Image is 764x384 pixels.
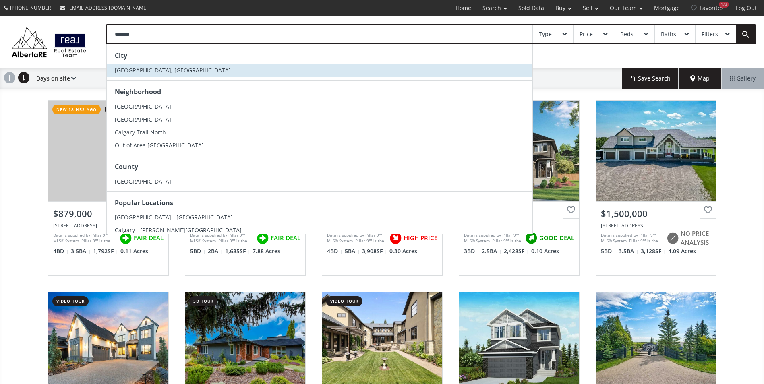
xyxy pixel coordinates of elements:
span: 4 BD [53,247,69,255]
div: 19 Silhouette Way, Rural Rocky View County, AB t1x0g9 [601,222,711,229]
span: [GEOGRAPHIC_DATA] [115,178,171,185]
img: Logo [8,25,90,59]
img: rating icon [118,230,134,246]
div: Price [580,31,593,37]
span: 5 BD [190,247,206,255]
span: 0.10 Acres [531,247,559,255]
strong: County [115,162,138,171]
div: 1002 Harmony Parade, Rural Rocky View County, AB T3Z 0H1 [53,222,164,229]
div: Filters [702,31,718,37]
span: [GEOGRAPHIC_DATA] [115,116,171,123]
span: Gallery [730,74,756,83]
span: 5 BD [601,247,617,255]
img: rating icon [523,230,539,246]
button: Save Search [622,68,679,89]
span: 2.5 BA [482,247,502,255]
span: GOOD DEAL [539,234,574,242]
span: [PHONE_NUMBER] [10,4,52,11]
span: HIGH PRICE [404,234,437,242]
span: 3.5 BA [619,247,639,255]
span: 4.09 Acres [668,247,696,255]
div: Gallery [721,68,764,89]
div: Data is supplied by Pillar 9™ MLS® System. Pillar 9™ is the owner of the copyright in its MLS® Sy... [190,232,253,244]
strong: Popular Locations [115,198,173,207]
span: 3,128 SF [641,247,666,255]
span: 5 BA [345,247,360,255]
div: [GEOGRAPHIC_DATA], Ab [106,48,180,60]
span: Calgary - [PERSON_NAME][GEOGRAPHIC_DATA] [115,226,242,234]
div: Days on site [32,68,76,89]
div: 173 [719,2,729,8]
span: 1,685 SF [225,247,251,255]
a: [EMAIL_ADDRESS][DOMAIN_NAME] [56,0,152,15]
a: new 18 hrs ago3d tour$879,000[STREET_ADDRESS]Data is supplied by Pillar 9™ MLS® System. Pillar 9™... [40,92,177,284]
div: Type [539,31,552,37]
span: 0.11 Acres [120,247,148,255]
span: 7.88 Acres [253,247,280,255]
span: 1,792 SF [93,247,118,255]
div: $1,500,000 [601,207,711,220]
span: 3 BD [464,247,480,255]
span: Out of Area [GEOGRAPHIC_DATA] [115,141,204,149]
span: Map [690,74,710,83]
img: rating icon [665,230,681,246]
div: Baths [661,31,676,37]
span: NO PRICE ANALYSIS [681,229,711,247]
span: 3.5 BA [71,247,91,255]
span: 2 BA [208,247,223,255]
img: rating icon [387,230,404,246]
span: [GEOGRAPHIC_DATA] [115,103,171,110]
span: 4 BD [327,247,343,255]
strong: Neighborhood [115,87,161,96]
span: [GEOGRAPHIC_DATA] - [GEOGRAPHIC_DATA] [115,213,233,221]
img: rating icon [255,230,271,246]
div: Data is supplied by Pillar 9™ MLS® System. Pillar 9™ is the owner of the copyright in its MLS® Sy... [464,232,521,244]
span: 0.30 Acres [389,247,417,255]
span: 2,428 SF [504,247,529,255]
div: $879,000 [53,207,164,220]
strong: City [115,51,127,60]
div: Data is supplied by Pillar 9™ MLS® System. Pillar 9™ is the owner of the copyright in its MLS® Sy... [601,232,663,244]
span: FAIR DEAL [134,234,164,242]
div: Beds [620,31,634,37]
span: FAIR DEAL [271,234,300,242]
div: Data is supplied by Pillar 9™ MLS® System. Pillar 9™ is the owner of the copyright in its MLS® Sy... [53,232,116,244]
span: [EMAIL_ADDRESS][DOMAIN_NAME] [68,4,148,11]
a: $1,500,000[STREET_ADDRESS]Data is supplied by Pillar 9™ MLS® System. Pillar 9™ is the owner of th... [588,92,725,284]
div: Map [679,68,721,89]
span: 3,908 SF [362,247,387,255]
span: [GEOGRAPHIC_DATA], [GEOGRAPHIC_DATA] [115,66,231,74]
div: Data is supplied by Pillar 9™ MLS® System. Pillar 9™ is the owner of the copyright in its MLS® Sy... [327,232,385,244]
span: Calgary Trail North [115,128,166,136]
